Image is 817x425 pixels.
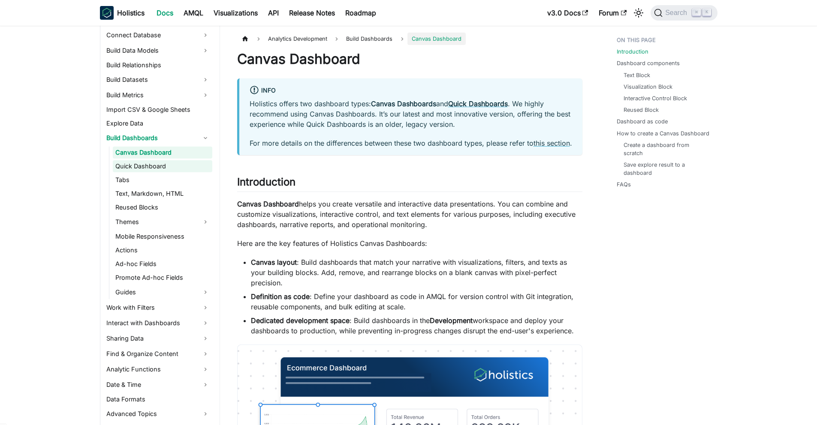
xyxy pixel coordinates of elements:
a: Canvas Dashboard [113,147,212,159]
p: helps you create versatile and interactive data presentations. You can combine and customize visu... [237,199,582,230]
strong: Definition as code [251,292,310,301]
kbd: ⌘ [692,9,701,16]
a: Dashboard as code [617,117,668,126]
h2: Introduction [237,176,582,192]
h1: Canvas Dashboard [237,51,582,68]
a: Reused Blocks [113,201,212,213]
a: Introduction [617,48,648,56]
a: Data Formats [104,393,212,405]
a: HolisticsHolistics [100,6,145,20]
li: : Build dashboards that match your narrative with visualizations, filters, and texts as your buil... [251,257,582,288]
a: Actions [113,244,212,256]
a: Find & Organize Content [104,347,212,361]
a: FAQs [617,180,631,189]
strong: Canvas Dashboards [371,99,436,108]
a: Build Dashboards [104,131,212,145]
a: Connect Database [104,28,212,42]
strong: Canvas Dashboard [237,200,299,208]
a: Quick Dashboard [113,160,212,172]
a: Release Notes [284,6,340,20]
a: Roadmap [340,6,381,20]
a: Explore Data [104,117,212,129]
a: Text Block [624,71,650,79]
p: Holistics offers two dashboard types: and . We highly recommend using Canvas Dashboards. It’s our... [250,99,572,129]
a: Build Datasets [104,73,212,87]
a: Themes [113,215,212,229]
a: Docs [151,6,178,20]
a: Visualization Block [624,83,672,91]
span: Build Dashboards [342,33,397,45]
a: Create a dashboard from scratch [624,141,709,157]
nav: Docs sidebar [91,26,220,425]
li: : Define your dashboard as code in AMQL for version control with Git integration, reusable compon... [251,291,582,312]
a: Reused Block [624,106,659,114]
img: Holistics [100,6,114,20]
b: Holistics [117,8,145,18]
span: Canvas Dashboard [407,33,466,45]
a: Forum [594,6,632,20]
a: Build Relationships [104,59,212,71]
a: How to create a Canvas Dashboard [617,129,709,138]
p: Here are the key features of Holistics Canvas Dashboards: [237,238,582,248]
a: Save explore result to a dashboard [624,161,709,177]
strong: Development [430,316,473,325]
a: Date & Time [104,378,212,392]
a: Work with Filters [104,301,212,314]
strong: Canvas layout [251,258,297,266]
p: For more details on the differences between these two dashboard types, please refer to . [250,138,572,148]
a: API [263,6,284,20]
strong: Dedicated development space [251,316,350,325]
a: Tabs [113,174,212,186]
button: Search (Command+K) [651,5,717,21]
a: Home page [237,33,253,45]
a: Promote Ad-hoc Fields [113,272,212,284]
a: Analytic Functions [104,362,212,376]
a: Interact with Dashboards [104,316,212,330]
a: Interactive Control Block [624,94,687,102]
a: Mobile Responsiveness [113,230,212,242]
span: Analytics Development [264,33,332,45]
a: Guides [113,285,212,299]
a: Build Metrics [104,88,212,102]
a: Build Data Models [104,44,212,57]
a: Advanced Topics [104,407,212,421]
div: info [250,85,572,96]
a: Text, Markdown, HTML [113,188,212,200]
a: Sharing Data [104,332,212,345]
a: Dashboard components [617,59,680,67]
a: this section [534,139,570,147]
li: : Build dashboards in the workspace and deploy your dashboards to production, while preventing in... [251,315,582,336]
a: Visualizations [208,6,263,20]
a: v3.0 Docs [542,6,594,20]
nav: Breadcrumbs [237,33,582,45]
a: AMQL [178,6,208,20]
a: Ad-hoc Fields [113,258,212,270]
kbd: K [702,9,711,16]
a: Quick Dashboards [448,99,508,108]
button: Switch between dark and light mode (currently light mode) [632,6,645,20]
span: Search [663,9,692,17]
a: Import CSV & Google Sheets [104,104,212,116]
